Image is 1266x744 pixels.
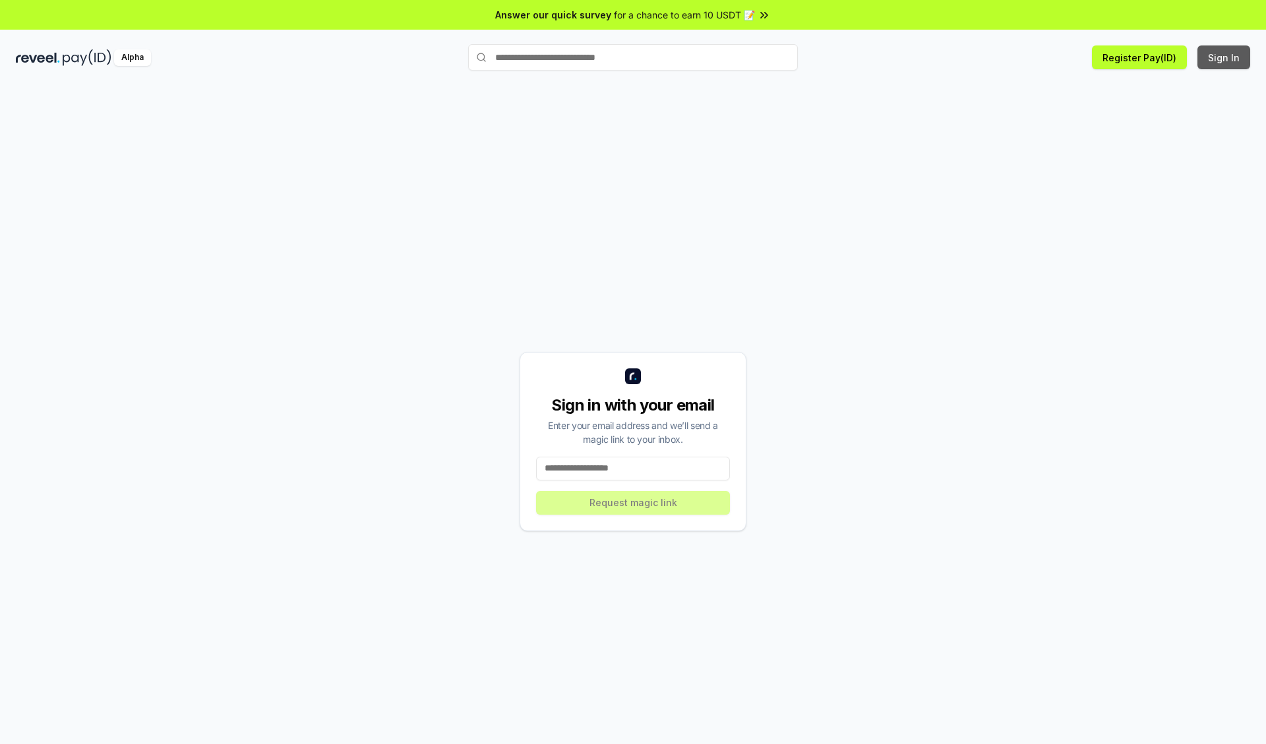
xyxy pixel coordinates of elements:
[114,49,151,66] div: Alpha
[625,368,641,384] img: logo_small
[614,8,755,22] span: for a chance to earn 10 USDT 📝
[536,418,730,446] div: Enter your email address and we’ll send a magic link to your inbox.
[16,49,60,66] img: reveel_dark
[1092,45,1187,69] button: Register Pay(ID)
[1197,45,1250,69] button: Sign In
[63,49,111,66] img: pay_id
[495,8,611,22] span: Answer our quick survey
[536,395,730,416] div: Sign in with your email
